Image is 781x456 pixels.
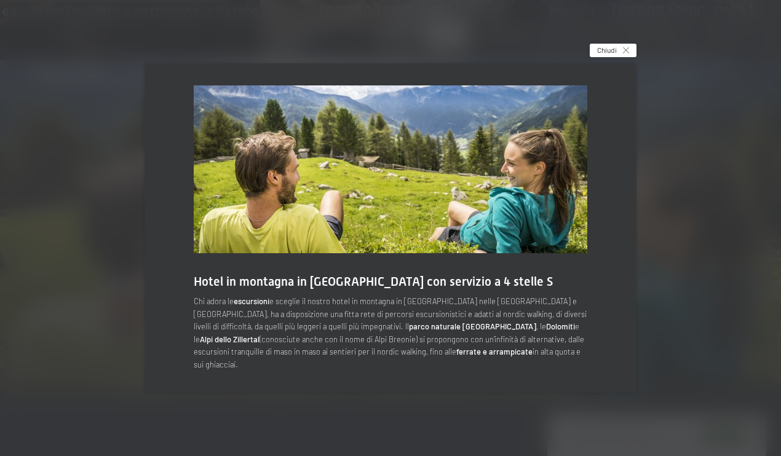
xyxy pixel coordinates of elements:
span: Chiudi [597,45,617,55]
img: Escursioni [194,85,587,254]
p: Chi adora le e sceglie il nostro hotel in montagna in [GEOGRAPHIC_DATA] nelle [GEOGRAPHIC_DATA] e... [194,295,587,371]
strong: ferrate e arrampicate [456,347,533,356]
strong: parco naturale [GEOGRAPHIC_DATA] [409,321,536,331]
span: Hotel in montagna in [GEOGRAPHIC_DATA] con servizio a 4 stelle S [194,274,553,289]
strong: Dolomiti [546,321,575,331]
strong: Alpi dello Zillertal [200,334,260,344]
strong: escursioni [234,296,269,306]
